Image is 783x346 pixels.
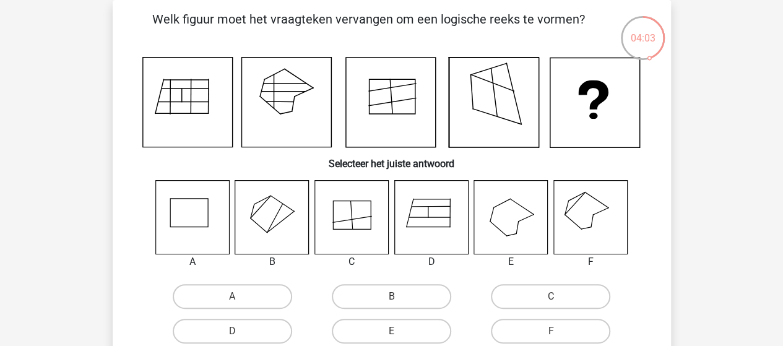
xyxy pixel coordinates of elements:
label: C [491,284,610,309]
div: A [146,254,240,269]
label: A [173,284,292,309]
div: D [385,254,478,269]
label: F [491,319,610,344]
h6: Selecteer het juiste antwoord [132,148,651,170]
label: B [332,284,451,309]
div: C [305,254,399,269]
label: E [332,319,451,344]
label: D [173,319,292,344]
div: 04:03 [620,15,666,46]
p: Welk figuur moet het vraagteken vervangen om een logische reeks te vormen? [132,10,605,47]
div: F [544,254,638,269]
div: B [225,254,319,269]
div: E [464,254,558,269]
